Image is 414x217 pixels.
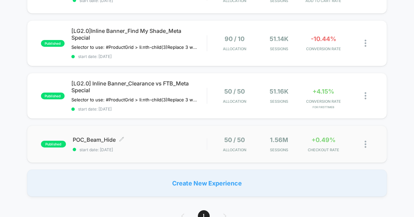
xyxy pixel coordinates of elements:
[73,147,207,152] span: start date: [DATE]
[258,46,299,51] span: Sessions
[270,35,289,42] span: 51.14k
[270,88,289,95] span: 51.16k
[365,141,366,148] img: close
[303,46,344,51] span: CONVERSION RATE
[365,92,366,99] img: close
[311,35,336,42] span: -10.44%
[303,99,344,104] span: CONVERSION RATE
[41,141,66,147] span: published
[258,147,299,152] span: Sessions
[313,88,334,95] span: +4.15%
[27,170,387,197] div: Create New Experience
[224,88,245,95] span: 50 / 50
[225,35,245,42] span: 90 / 10
[303,147,344,152] span: CHECKOUT RATE
[303,105,344,109] span: for FirstTimeB
[223,99,246,104] span: Allocation
[224,136,245,143] span: 50 / 50
[71,54,207,59] span: start date: [DATE]
[71,80,207,94] span: [LG2.0] Inline Banner_Clearance vs FTB_Meta Special
[365,40,366,47] img: close
[258,99,299,104] span: Sessions
[223,46,246,51] span: Allocation
[71,27,207,41] span: [LG2.0]Inline Banner_Find My Shade_Meta Special
[71,106,207,112] span: start date: [DATE]
[223,147,246,152] span: Allocation
[71,44,197,50] span: Selector to use: #ProductGrid > li:nth-child(3)Replace 3 with the block number﻿Copy the widget ID...
[71,97,197,102] span: Selector to use: #ProductGrid > li:nth-child(3)Replace 3 with the block number﻿Copy the widget ID...
[312,136,336,143] span: +0.49%
[41,40,65,47] span: published
[270,136,288,143] span: 1.56M
[41,93,65,99] span: published
[73,136,207,143] span: POC_Beam_Hide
